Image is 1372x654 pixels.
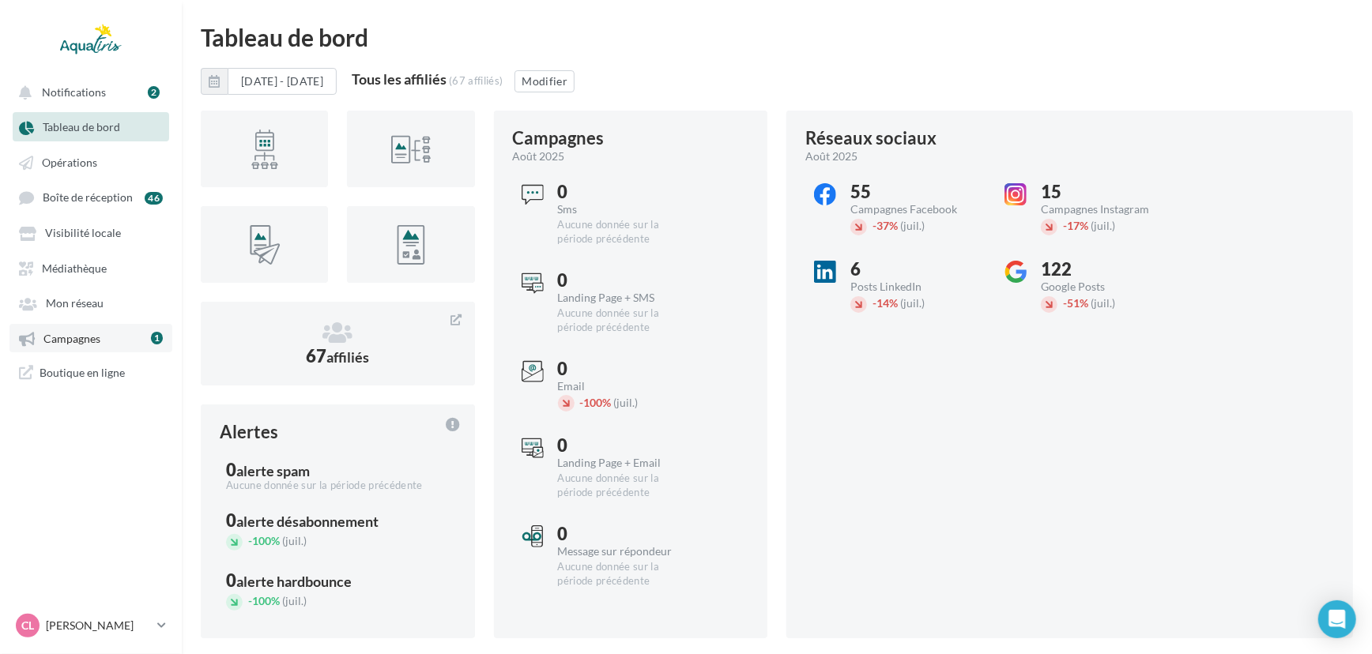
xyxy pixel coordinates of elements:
span: 17% [1063,219,1088,232]
span: Mon réseau [46,297,104,310]
button: [DATE] - [DATE] [201,68,337,95]
div: 0 [226,461,450,479]
a: Boutique en ligne [9,359,172,386]
span: Campagnes [43,332,100,345]
div: alerte désabonnement [236,514,379,528]
div: Aucune donnée sur la période précédente [558,472,690,500]
a: Boîte de réception 46 [9,182,172,212]
span: août 2025 [805,148,857,164]
span: Notifications [42,85,106,99]
div: Google Posts [1041,281,1173,292]
a: CL [PERSON_NAME] [13,611,169,641]
div: alerte hardbounce [236,574,352,588]
button: Modifier [514,70,575,92]
div: 0 [558,183,690,201]
div: alerte spam [236,464,310,478]
div: 0 [558,360,690,378]
a: Opérations [9,148,172,176]
span: - [248,534,252,547]
div: Aucune donnée sur la période précédente [558,560,690,588]
span: (juil.) [1091,296,1115,310]
span: CL [21,618,34,633]
span: Opérations [42,156,97,169]
span: - [248,594,252,607]
span: (juil.) [1091,219,1115,232]
div: 122 [1041,261,1173,278]
span: - [873,296,876,310]
span: 100% [248,594,280,607]
span: - [580,396,584,409]
span: 100% [248,534,280,547]
span: 14% [873,296,898,310]
div: Sms [558,204,690,215]
span: - [873,219,876,232]
div: 6 [850,261,982,278]
a: Médiathèque [9,254,172,282]
div: Posts LinkedIn [850,281,982,292]
div: Email [558,381,690,392]
span: (juil.) [282,594,307,607]
div: 15 [1041,183,1173,201]
div: Landing Page + Email [558,457,690,468]
div: Réseaux sociaux [805,130,937,147]
span: 37% [873,219,898,232]
a: 1 [151,329,163,347]
div: Campagnes [513,130,605,147]
span: - [1063,296,1067,310]
span: Boîte de réception [43,191,133,205]
div: Campagnes Facebook [850,204,982,215]
button: [DATE] - [DATE] [228,68,337,95]
div: 0 [226,512,450,529]
span: - [1063,219,1067,232]
div: Aucune donnée sur la période précédente [558,218,690,246]
div: 2 [148,86,160,99]
div: Tous les affiliés [352,72,447,86]
span: Médiathèque [42,261,107,275]
a: Campagnes 1 [9,324,172,352]
div: 0 [558,525,690,543]
span: Boutique en ligne [40,365,125,380]
div: 1 [151,332,163,344]
a: Mon réseau [9,288,172,317]
span: Tableau de bord [43,121,120,134]
div: 0 [558,437,690,454]
span: 67 [306,345,369,366]
div: Landing Page + SMS [558,292,690,303]
span: 100% [580,396,612,409]
span: août 2025 [513,148,565,164]
span: (juil.) [900,296,925,310]
span: (juil.) [282,534,307,547]
span: affiliés [326,348,369,366]
span: 51% [1063,296,1088,310]
div: 0 [558,272,690,289]
div: Aucune donnée sur la période précédente [558,306,690,335]
div: (67 affiliés) [449,74,503,87]
div: Open Intercom Messenger [1318,600,1356,638]
span: (juil.) [900,219,925,232]
span: (juil.) [614,396,639,409]
div: 46 [145,192,163,205]
p: [PERSON_NAME] [46,618,151,633]
div: Alertes [220,423,278,441]
div: Campagnes Instagram [1041,204,1173,215]
a: Visibilité locale [9,218,172,246]
div: 0 [226,572,450,589]
div: Tableau de bord [201,25,1353,49]
div: Message sur répondeur [558,546,690,557]
div: Aucune donnée sur la période précédente [226,479,450,493]
button: Notifications 2 [9,77,166,106]
span: Visibilité locale [45,227,121,240]
div: 55 [850,183,982,201]
a: Tableau de bord [9,112,172,141]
